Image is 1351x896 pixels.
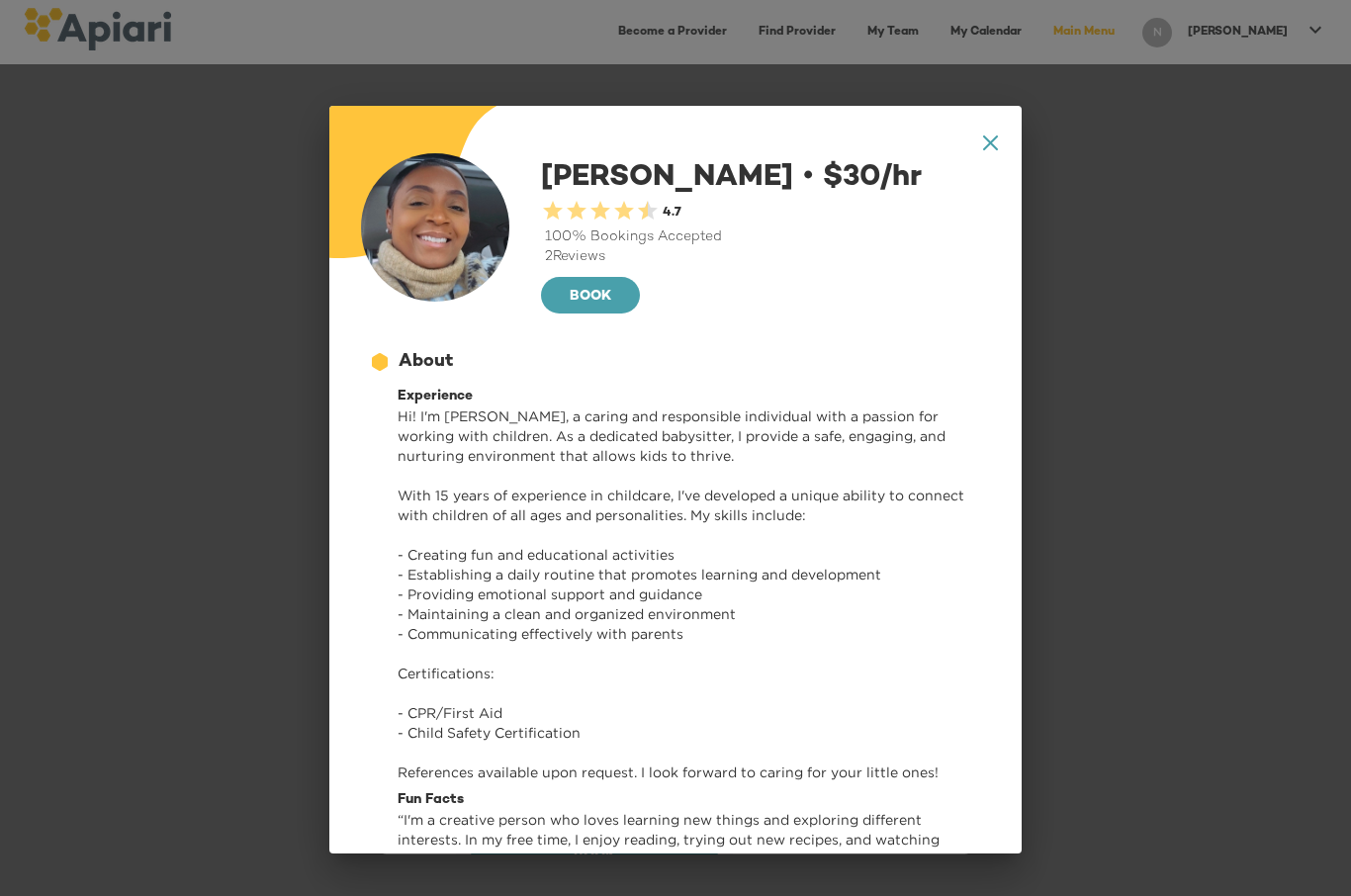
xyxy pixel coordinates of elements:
[398,387,982,406] div: Experience
[793,162,922,194] span: $ 30 /hr
[541,153,990,317] div: [PERSON_NAME]
[361,153,509,302] img: user-photo-123-1744248401405.jpeg
[398,790,982,810] div: Fun Facts
[557,285,624,310] span: BOOK
[541,247,990,267] div: 2 Reviews
[399,349,453,375] div: About
[541,227,990,247] div: 100 % Bookings Accepted
[660,204,681,223] div: 4.7
[398,406,982,782] p: Hi! I'm [PERSON_NAME], a caring and responsible individual with a passion for working with childr...
[801,158,815,190] span: •
[541,277,640,314] button: BOOK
